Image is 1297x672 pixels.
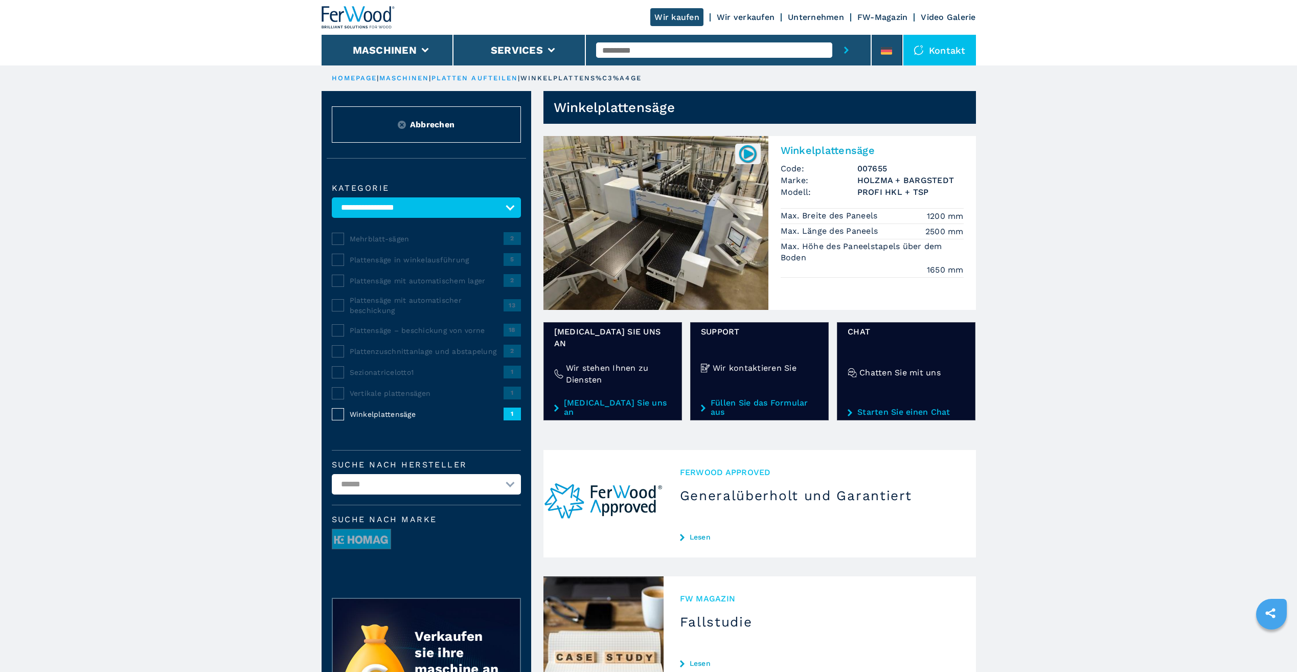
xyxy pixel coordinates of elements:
img: Generalüberholt und Garantiert [543,450,664,557]
a: sharethis [1258,600,1283,626]
h3: Generalüberholt und Garantiert [680,487,960,504]
em: 1650 mm [927,264,964,276]
button: submit-button [832,35,860,65]
a: platten aufteilen [431,74,518,82]
img: image [332,529,391,550]
img: Reset [398,121,406,129]
span: Plattensäge mit automatischer beschickung [350,295,504,316]
img: Winkelplattensäge HOLZMA + BARGSTEDT PROFI HKL + TSP [543,136,768,310]
span: Ferwood Approved [680,466,960,478]
p: Max. Breite des Paneels [781,210,880,221]
label: Kategorie [332,184,521,192]
h3: HOLZMA + BARGSTEDT [857,174,964,186]
span: 18 [504,324,521,336]
h3: Fallstudie [680,614,960,630]
span: 13 [504,299,521,311]
h4: Chatten Sie mit uns [859,367,941,378]
h4: Wir stehen Ihnen zu Diensten [566,362,671,386]
p: winkelplattens%c3%a4ge [520,74,642,83]
h3: 007655 [857,163,964,174]
iframe: Chat [1254,626,1289,664]
span: Plattensäge mit automatischem lager [350,276,504,286]
a: FW-Magazin [857,12,908,22]
span: | [377,74,379,82]
button: Services [491,44,543,56]
img: Kontakt [914,45,924,55]
p: Max. Länge des Paneels [781,226,881,237]
img: 007655 [738,144,758,164]
span: FW MAGAZIN [680,593,960,604]
button: Maschinen [353,44,417,56]
a: Winkelplattensäge HOLZMA + BARGSTEDT PROFI HKL + TSP007655WinkelplattensägeCode:007655Marke:HOLZM... [543,136,976,310]
span: Winkelplattensäge [350,409,504,419]
span: 2 [504,345,521,357]
span: | [518,74,520,82]
span: Modell: [781,186,857,198]
img: Ferwood [322,6,395,29]
p: Max. Höhe des Paneelstapels über dem Boden [781,241,964,264]
span: Marke: [781,174,857,186]
span: Mehrblatt-sägen [350,234,504,244]
a: Unternehmen [788,12,844,22]
span: 1 [504,387,521,399]
h3: PROFI HKL + TSP [857,186,964,198]
h4: Wir kontaktieren Sie [713,362,797,374]
a: HOMEPAGE [332,74,377,82]
img: Wir stehen Ihnen zu Diensten [554,369,563,378]
span: Sezionatricelotto1 [350,367,504,377]
a: Starten Sie einen Chat [848,408,965,417]
a: [MEDICAL_DATA] Sie uns an [554,398,671,417]
em: 1200 mm [927,210,964,222]
span: 2 [504,232,521,244]
label: Suche nach Hersteller [332,461,521,469]
span: 1 [504,366,521,378]
span: Vertikale plattensägen [350,388,504,398]
a: Füllen Sie das Formular aus [701,398,818,417]
h1: Winkelplattensäge [554,99,675,116]
a: Wir verkaufen [717,12,775,22]
div: Kontakt [903,35,976,65]
button: ResetAbbrechen [332,106,521,143]
a: Video Galerie [921,12,975,22]
span: Plattensäge – beschickung von vorne [350,325,504,335]
span: Code: [781,163,857,174]
span: Support [701,326,818,338]
span: Plattenzuschnittanlage und abstapelung [350,346,504,356]
span: | [429,74,431,82]
span: Suche nach Marke [332,516,521,524]
span: 1 [504,408,521,420]
a: maschinen [379,74,429,82]
span: [MEDICAL_DATA] Sie uns an [554,326,671,349]
span: 2 [504,274,521,286]
h2: Winkelplattensäge [781,144,964,156]
span: Abbrechen [410,119,454,130]
img: Wir kontaktieren Sie [701,364,710,373]
span: 5 [504,253,521,265]
em: 2500 mm [925,226,964,237]
a: Lesen [680,659,960,667]
img: Chatten Sie mit uns [848,368,857,377]
span: Plattensäge in winkelausführung [350,255,504,265]
a: Lesen [680,533,960,541]
span: Chat [848,326,965,338]
a: Wir kaufen [650,8,703,26]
